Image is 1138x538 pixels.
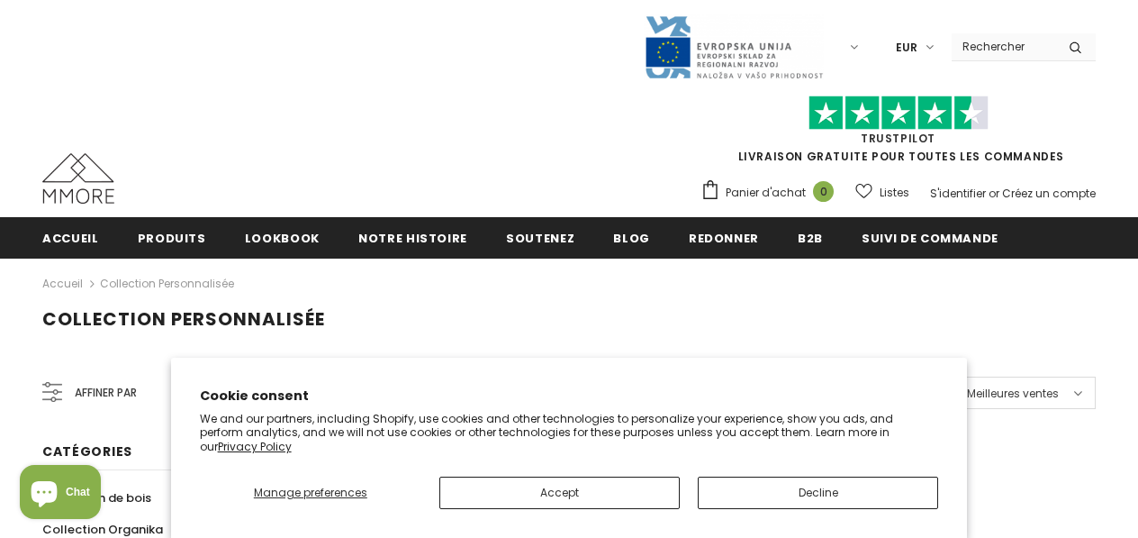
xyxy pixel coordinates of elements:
span: Manage preferences [254,485,367,500]
a: S'identifier [930,186,986,201]
span: Collection Organika [42,521,163,538]
span: Notre histoire [358,230,467,247]
a: B2B [798,217,823,258]
img: Faites confiance aux étoiles pilotes [808,96,989,131]
span: Affiner par [75,383,137,403]
a: Privacy Policy [218,439,292,454]
span: Collection personnalisée [42,306,325,332]
img: Cas MMORE [42,153,114,204]
a: Collection personnalisée [100,276,234,291]
a: Javni Razpis [644,39,824,54]
a: TrustPilot [861,131,935,146]
span: 0 [813,181,834,202]
a: Suivi de commande [862,217,998,258]
h2: Cookie consent [200,387,939,406]
a: Panier d'achat 0 [700,179,843,206]
button: Accept [439,477,680,509]
a: Accueil [42,273,83,295]
span: soutenez [506,230,574,247]
span: Listes [880,184,909,202]
span: or [989,186,999,201]
a: Lookbook [245,217,320,258]
a: Listes [855,177,909,208]
a: Créez un compte [1002,186,1096,201]
span: B2B [798,230,823,247]
span: Catégories [42,442,132,460]
inbox-online-store-chat: Shopify online store chat [14,465,106,524]
a: Accueil [42,217,99,258]
input: Search Site [952,33,1055,59]
span: Accueil [42,230,99,247]
span: Meilleures ventes [967,385,1059,403]
span: LIVRAISON GRATUITE POUR TOUTES LES COMMANDES [700,104,1096,164]
span: Suivi de commande [862,230,998,247]
a: Notre histoire [358,217,467,258]
a: Redonner [689,217,759,258]
span: Redonner [689,230,759,247]
a: soutenez [506,217,574,258]
span: Produits [138,230,206,247]
a: Blog [613,217,650,258]
button: Decline [698,477,938,509]
span: Panier d'achat [726,184,806,202]
button: Manage preferences [200,477,421,509]
span: Blog [613,230,650,247]
p: We and our partners, including Shopify, use cookies and other technologies to personalize your ex... [200,412,939,454]
span: Lookbook [245,230,320,247]
span: EUR [896,39,917,57]
img: Javni Razpis [644,14,824,80]
a: Produits [138,217,206,258]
